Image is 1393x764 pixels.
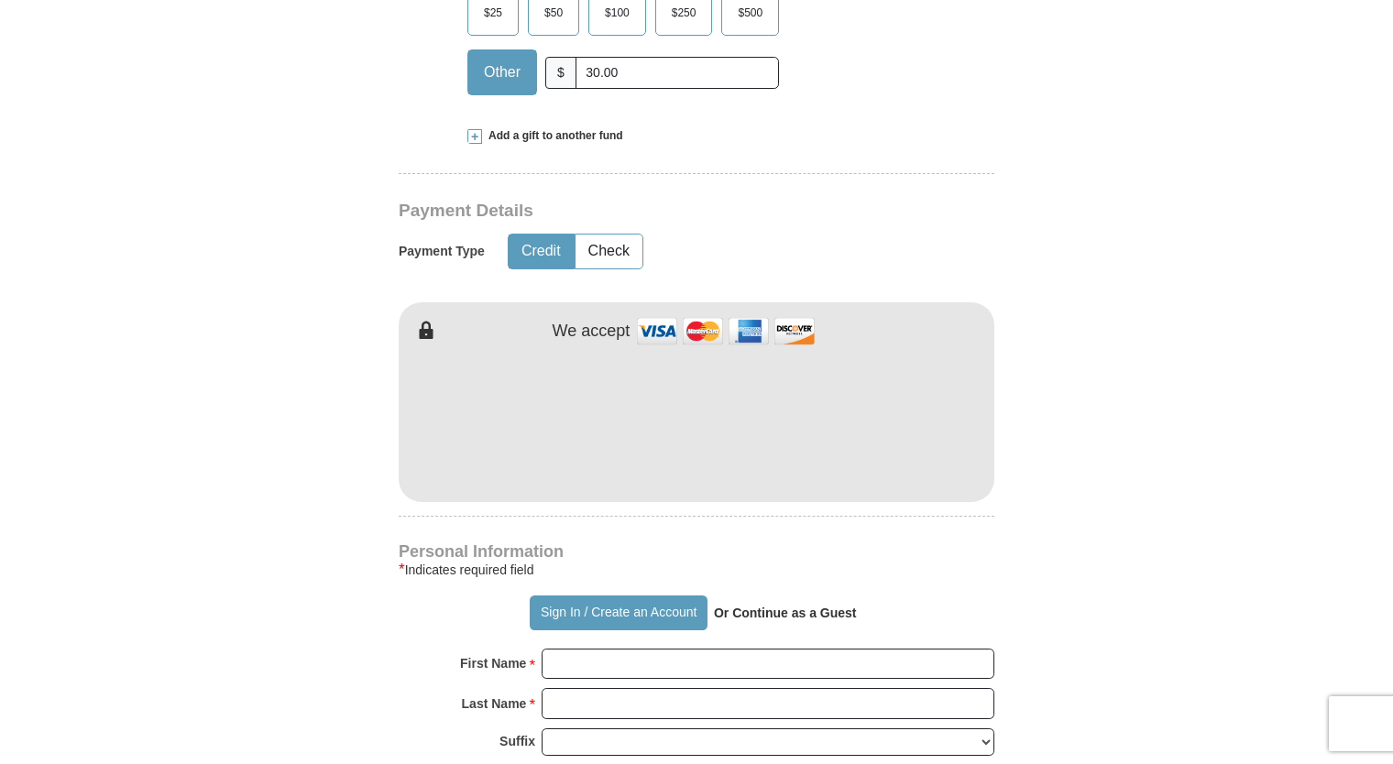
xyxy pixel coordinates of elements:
strong: Or Continue as a Guest [714,606,857,620]
h4: Personal Information [399,544,994,559]
span: Add a gift to another fund [482,128,623,144]
span: $ [545,57,576,89]
strong: First Name [460,650,526,676]
button: Credit [509,235,574,268]
span: Other [475,59,530,86]
strong: Last Name [462,691,527,716]
img: credit cards accepted [634,311,817,351]
h3: Payment Details [399,201,866,222]
button: Check [576,235,642,268]
div: Indicates required field [399,559,994,581]
h4: We accept [553,322,631,342]
button: Sign In / Create an Account [530,595,707,630]
strong: Suffix [499,728,535,754]
h5: Payment Type [399,244,485,259]
input: Other Amount [576,57,779,89]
